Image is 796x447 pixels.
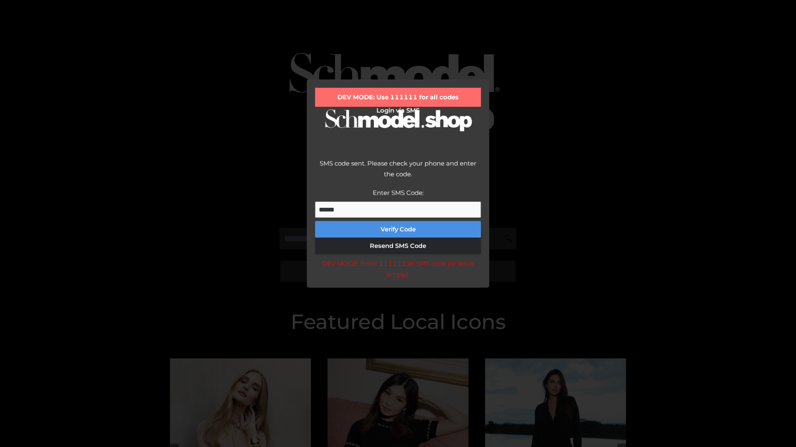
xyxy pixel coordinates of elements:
[315,88,481,107] div: DEV MODE: Use 111111 for all codes
[373,189,424,197] label: Enter SMS Code:
[315,107,481,114] h2: Login via SMS
[315,238,481,254] button: Resend SMS Code
[315,221,481,238] button: Verify Code
[315,258,481,279] div: DEV MODE: Enter 111111 as SMS code (or leave empty).
[315,158,481,187] div: SMS code sent. Please check your phone and enter the code.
